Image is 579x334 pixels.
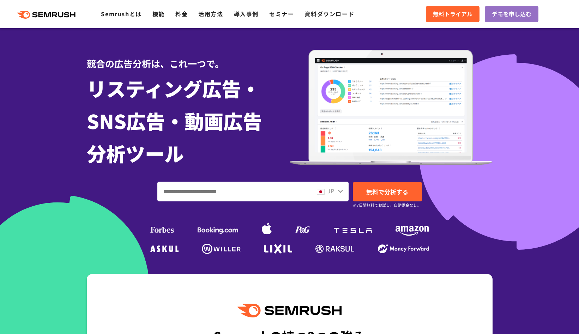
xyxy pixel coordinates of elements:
[237,304,341,317] img: Semrush
[175,10,188,18] a: 料金
[366,187,408,196] span: 無料で分析する
[269,10,294,18] a: セミナー
[433,10,472,19] span: 無料トライアル
[492,10,531,19] span: デモを申し込む
[485,6,538,22] a: デモを申し込む
[101,10,141,18] a: Semrushとは
[304,10,354,18] a: 資料ダウンロード
[426,6,480,22] a: 無料トライアル
[152,10,165,18] a: 機能
[327,187,334,195] span: JP
[87,72,290,169] h1: リスティング広告・ SNS広告・動画広告 分析ツール
[198,10,223,18] a: 活用方法
[87,46,290,70] div: 競合の広告分析は、これ一つで。
[158,182,310,201] input: ドメイン、キーワードまたはURLを入力してください
[353,182,422,201] a: 無料で分析する
[234,10,259,18] a: 導入事例
[353,202,421,208] small: ※7日間無料でお試し。自動課金なし。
